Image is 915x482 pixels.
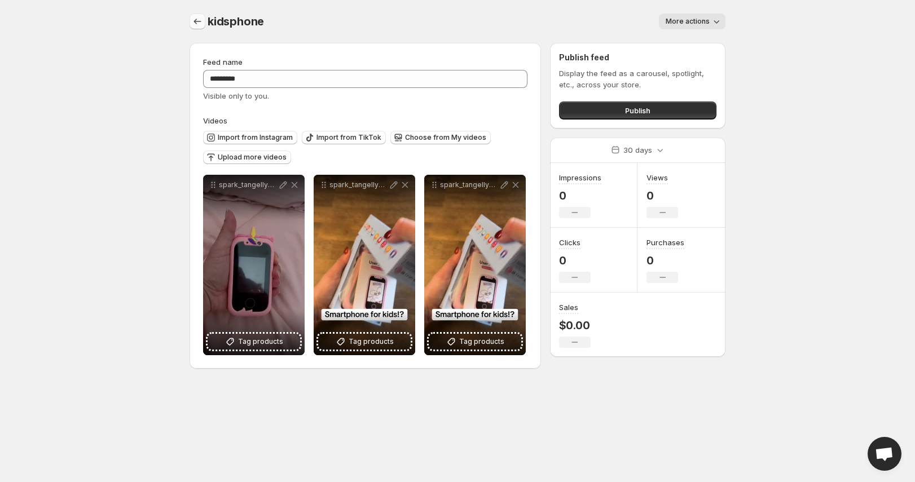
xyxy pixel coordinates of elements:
span: Tag products [459,336,504,347]
p: spark_tangellymyshopifycom_f1774acc-75f7-4aae-9faf-62c3c0c53d3e [440,180,499,189]
button: Publish [559,101,716,120]
p: spark_tangellymyshopifycom_f1774acc-75f7-4aae-9faf-62c3c0c53d3e-preview [329,180,388,189]
button: Upload more videos [203,151,291,164]
div: spark_tangellymyshopifycom_2cdf8663-aba1-4cc0-9d7a-c058b87b3ac7-previewTag products [203,175,305,355]
button: Choose from My videos [390,131,491,144]
button: Tag products [429,334,521,350]
span: More actions [666,17,710,26]
span: Videos [203,116,227,125]
span: Tag products [238,336,283,347]
span: Visible only to you. [203,91,269,100]
p: 0 [646,189,678,202]
p: $0.00 [559,319,591,332]
button: Tag products [318,334,411,350]
h3: Sales [559,302,578,313]
p: 30 days [623,144,652,156]
h3: Purchases [646,237,684,248]
div: spark_tangellymyshopifycom_f1774acc-75f7-4aae-9faf-62c3c0c53d3e-previewTag products [314,175,415,355]
span: Choose from My videos [405,133,486,142]
p: 0 [559,189,601,202]
h3: Views [646,172,668,183]
button: Import from TikTok [302,131,386,144]
p: 0 [559,254,591,267]
span: Upload more videos [218,153,287,162]
button: More actions [659,14,725,29]
span: kidsphone [208,15,264,28]
a: Open chat [868,437,901,471]
h3: Impressions [559,172,601,183]
p: spark_tangellymyshopifycom_2cdf8663-aba1-4cc0-9d7a-c058b87b3ac7-preview [219,180,278,189]
h3: Clicks [559,237,580,248]
p: 0 [646,254,684,267]
span: Import from TikTok [316,133,381,142]
div: spark_tangellymyshopifycom_f1774acc-75f7-4aae-9faf-62c3c0c53d3eTag products [424,175,526,355]
h2: Publish feed [559,52,716,63]
span: Publish [625,105,650,116]
button: Tag products [208,334,300,350]
button: Import from Instagram [203,131,297,144]
span: Tag products [349,336,394,347]
button: Settings [190,14,205,29]
span: Feed name [203,58,243,67]
p: Display the feed as a carousel, spotlight, etc., across your store. [559,68,716,90]
span: Import from Instagram [218,133,293,142]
